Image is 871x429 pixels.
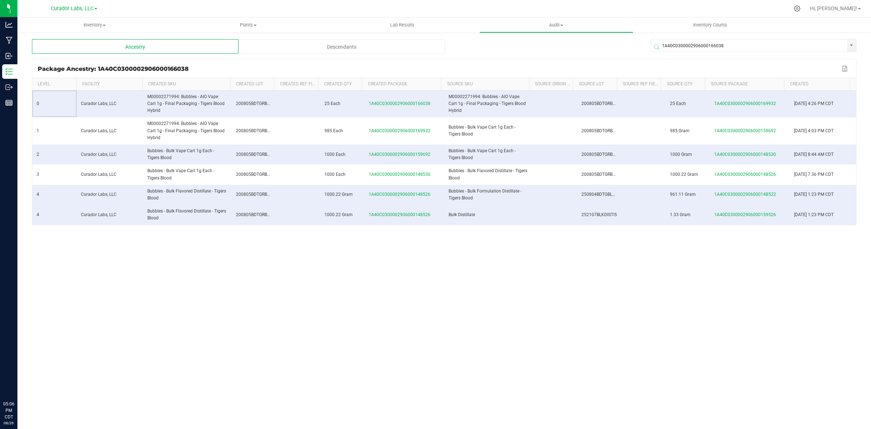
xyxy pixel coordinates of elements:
div: Ancestry [32,39,238,54]
inline-svg: Inventory [5,68,13,75]
span: Hi, [PERSON_NAME]! [810,5,857,11]
span: Bubbles - Bulk Vape Cart 1g Each - Tigers Blood [449,125,516,137]
a: Inventory Counts [633,17,787,33]
th: Source Qty [661,78,705,90]
th: Created Package [362,78,441,90]
iframe: Resource center [7,371,29,393]
span: 0 [37,101,39,106]
th: Level [32,78,76,90]
span: Bubbles - Bulk Vape Cart 1g Each - Tigers Blood [449,148,516,160]
span: 200805BDTGRBLBBDC [581,101,626,106]
span: Curador Labs, LLC [81,212,116,217]
a: Plants [171,17,325,33]
div: Manage settings [793,5,802,12]
span: Bubbles - Bulk Vape Cart 1g Each - Tigers Blood [147,168,214,180]
th: Created [784,78,850,90]
span: 200805BDTGRBLBBDC [236,152,280,157]
span: 250804BDTGBLDBBDC [581,192,626,197]
input: Search by Package ID [651,39,847,52]
span: 1A40C0300002906000166038 [369,101,430,106]
span: Bubbles - Bulk Flavored Distillate - Tigers Blood [449,168,527,180]
span: 4 [37,192,39,197]
span: Curador Labs, LLC [81,128,116,133]
th: Created SKU [142,78,230,90]
div: Package Ancestry: 1A40C0300002906000166038 [38,65,840,72]
span: 1A40C0300002906000148522 [714,192,776,197]
span: 1A40C0300002906000159692 [714,128,776,133]
span: Bubbles - Bulk Vape Cart 1g Each - Tigers Blood [147,148,214,160]
span: 2 [37,152,39,157]
span: [DATE] 1:23 PM CDT [794,192,834,197]
span: 1A40C0300002906000148530 [714,152,776,157]
span: 1A40C0300002906000159526 [714,212,776,217]
span: [DATE] 8:44 AM CDT [794,152,834,157]
span: Bulk Distillate [449,212,475,217]
span: M00002271994: Bubbles - AIO Vape Cart 1g - Final Packaging - Tigers Blood Hybrid [147,94,225,113]
p: 05:06 PM CDT [3,401,14,420]
span: Lab Results [380,22,424,28]
span: 200805BDTGRBLBBDC [236,101,280,106]
th: Created Lot [230,78,274,90]
inline-svg: Inbound [5,52,13,60]
span: 25 Each [324,101,340,106]
th: Source Origin Harvests [529,78,573,90]
th: Facility [76,78,142,90]
span: 1A40C0300002906000148530 [369,172,430,177]
span: 1000.22 Gram [670,172,698,177]
a: Lab Results [326,17,479,33]
th: Created Ref Field [274,78,318,90]
span: 961.11 Gram [670,192,696,197]
span: Curador Labs, LLC [81,172,116,177]
inline-svg: Reports [5,99,13,106]
span: 25 Each [670,101,686,106]
span: [DATE] 4:03 PM CDT [794,128,834,133]
span: 1A40C0300002906000159692 [369,152,430,157]
span: 1000.22 Gram [324,192,353,197]
span: 1 [37,128,39,133]
span: 200805BDTGRBLBBDC [581,128,626,133]
span: 1000 Each [324,172,345,177]
span: 1A40C0300002906000169932 [714,101,776,106]
th: Source Lot [573,78,617,90]
div: Descendants [238,39,445,54]
span: Curador Labs, LLC [81,101,116,106]
span: Bubbles - Bulk Flavored Distillate - Tigers Blood [147,209,226,220]
span: 1000 Gram [670,152,692,157]
a: Audit [479,17,633,33]
span: Inventory Counts [683,22,737,28]
span: Bubbles - Bulk Flavored Distillate - Tigers Blood [147,189,226,201]
iframe: Resource center unread badge [21,370,30,379]
button: Export to Excel [840,64,851,73]
span: Curador Labs, LLC [51,5,94,12]
span: Plants [172,22,325,28]
span: Audit [480,22,633,28]
span: Curador Labs, LLC [81,152,116,157]
span: 1A40C0300002906000148526 [369,212,430,217]
a: Inventory [17,17,171,33]
span: 200805BDTGRBLBBDC [236,128,280,133]
span: 1A40C0300002906000148526 [369,192,430,197]
span: 200805BDTGRBLBBDC [236,212,280,217]
span: 1.33 Gram [670,212,691,217]
th: Source Package [705,78,784,90]
span: [DATE] 4:26 PM CDT [794,101,834,106]
span: 1000 Each [324,152,345,157]
inline-svg: Outbound [5,84,13,91]
span: 1A40C0300002906000148526 [714,172,776,177]
inline-svg: Manufacturing [5,37,13,44]
span: 985 Each [324,128,343,133]
span: Inventory [17,22,171,28]
span: 1000.22 Gram [324,212,353,217]
inline-svg: Analytics [5,21,13,28]
span: 985 Gram [670,128,690,133]
th: Created Qty [318,78,362,90]
th: Source SKU [441,78,529,90]
span: 200805BDTGRBLBBDC [236,172,280,177]
span: 200805BDTGRBLBBDC [581,152,626,157]
span: 200805BDTGRBLBBDC [581,172,626,177]
span: [DATE] 7:36 PM CDT [794,172,834,177]
span: Curador Labs, LLC [81,192,116,197]
p: 08/26 [3,420,14,426]
span: 4 [37,212,39,217]
span: M00002271994: Bubbles - AIO Vape Cart 1g - Final Packaging - Tigers Blood Hybrid [449,94,526,113]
